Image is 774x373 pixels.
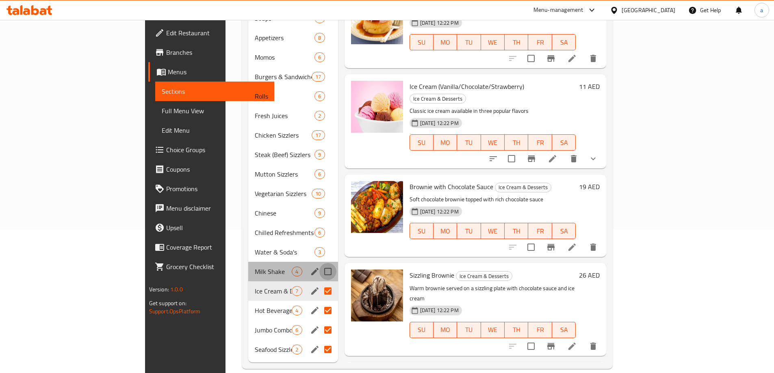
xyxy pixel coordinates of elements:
[166,47,268,57] span: Branches
[148,160,274,179] a: Coupons
[155,121,274,140] a: Edit Menu
[292,268,301,276] span: 4
[309,285,321,297] button: edit
[484,324,501,336] span: WE
[248,242,338,262] div: Water & Soda's3
[531,37,549,48] span: FR
[495,183,551,192] span: Ice Cream & Desserts
[564,149,583,168] button: delete
[508,324,525,336] span: TH
[437,137,454,149] span: MO
[315,209,324,217] span: 9
[312,73,324,81] span: 17
[255,130,312,140] span: Chicken Sizzlers
[248,320,338,340] div: Jumbo Combo Sizzlers6edit
[567,54,577,63] a: Edit menu item
[255,111,314,121] div: Fresh Juices
[312,190,324,198] span: 10
[522,149,541,168] button: Branch-specific-item
[505,134,528,151] button: TH
[166,184,268,194] span: Promotions
[248,340,338,359] div: Seafood Sizzlers2edit
[315,229,324,237] span: 6
[410,269,454,281] span: Sizzling Brownie
[255,267,292,276] span: Milk Shake
[255,150,314,160] div: Steak (Beef) Sizzlers
[410,80,524,93] span: Ice Cream (Vanilla/Chocolate/Strawberry)
[434,322,457,338] button: MO
[162,125,268,135] span: Edit Menu
[588,154,598,164] svg: Show Choices
[166,203,268,213] span: Menu disclaimer
[567,341,577,351] a: Edit menu item
[248,106,338,125] div: Fresh Juices2
[531,225,549,237] span: FR
[481,134,505,151] button: WE
[457,134,481,151] button: TU
[760,6,763,15] span: a
[166,262,268,272] span: Grocery Checklist
[255,208,314,218] span: Chinese
[484,225,501,237] span: WE
[315,151,324,159] span: 9
[255,52,314,62] div: Momos
[248,184,338,203] div: Vegetarian Sizzlers10
[314,247,325,257] div: items
[460,324,477,336] span: TU
[495,183,551,192] div: Ice Cream & Desserts
[255,91,314,101] div: Rolls
[410,106,576,116] p: Classic ice cream available in three popular flavors
[255,247,314,257] span: Water & Soda's
[567,242,577,252] a: Edit menu item
[417,306,462,314] span: [DATE] 12:22 PM
[315,34,324,42] span: 8
[166,164,268,174] span: Coupons
[555,324,572,336] span: SA
[417,119,462,127] span: [DATE] 12:22 PM
[314,150,325,160] div: items
[148,237,274,257] a: Coverage Report
[255,325,292,335] div: Jumbo Combo Sizzlers
[508,225,525,237] span: TH
[434,134,457,151] button: MO
[248,125,338,145] div: Chicken Sizzlers17
[541,49,561,68] button: Branch-specific-item
[548,154,557,164] a: Edit menu item
[583,336,603,356] button: delete
[460,225,477,237] span: TU
[315,248,324,256] span: 3
[314,228,325,237] div: items
[162,106,268,116] span: Full Menu View
[583,49,603,68] button: delete
[149,306,201,317] a: Support.OpsPlatform
[552,223,576,239] button: SA
[255,72,312,82] span: Burgers & Sandwiches
[309,265,321,278] button: edit
[312,189,325,198] div: items
[481,322,505,338] button: WE
[255,169,314,179] div: Mutton Sizzlers
[248,164,338,184] div: Mutton Sizzlers6
[315,170,324,178] span: 6
[309,304,321,317] button: edit
[255,228,314,237] span: Chilled Refreshments
[248,301,338,320] div: Hot Beverages4edit
[248,67,338,86] div: Burgers & Sandwiches17
[456,271,512,281] div: Ice Cream & Desserts
[148,23,274,43] a: Edit Restaurant
[292,286,302,296] div: items
[523,50,540,67] span: Select to update
[149,284,169,295] span: Version:
[248,203,338,223] div: Chinese9
[410,94,466,103] span: Ice Cream & Desserts
[248,262,338,281] div: Milk Shake4edit
[410,322,434,338] button: SU
[579,181,600,192] h6: 19 AED
[523,239,540,256] span: Select to update
[413,37,430,48] span: SU
[148,62,274,82] a: Menus
[481,223,505,239] button: WE
[255,33,314,43] div: Appetizers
